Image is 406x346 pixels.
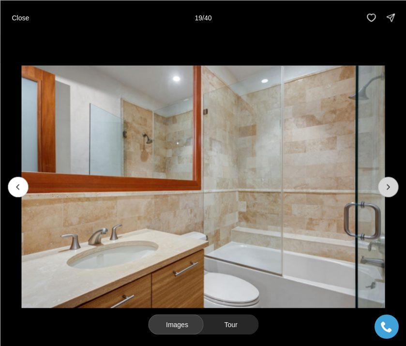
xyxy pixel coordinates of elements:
[148,314,203,334] button: Images
[8,177,28,197] button: Previous slide
[12,14,29,21] p: Close
[203,314,258,334] button: Tour
[6,8,35,27] button: Close
[378,177,398,197] button: Next slide
[195,14,211,21] p: 19 / 40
